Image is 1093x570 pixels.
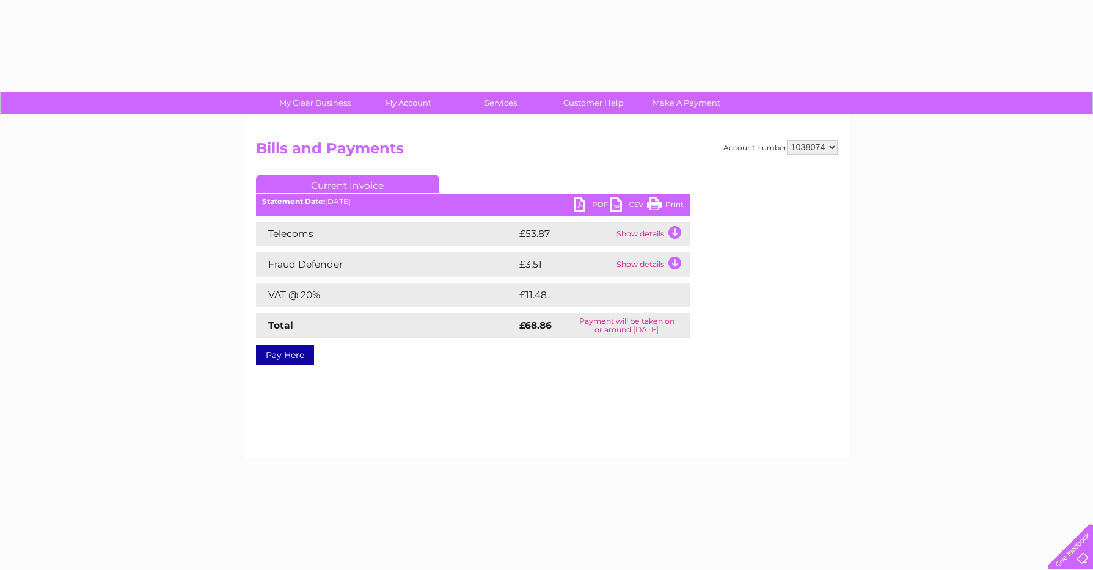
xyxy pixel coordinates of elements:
a: CSV [610,197,647,215]
td: Show details [613,252,690,277]
strong: Total [268,320,293,331]
td: £3.51 [516,252,613,277]
b: Statement Date: [262,197,325,206]
a: My Account [357,92,458,114]
a: My Clear Business [265,92,365,114]
a: Make A Payment [636,92,737,114]
td: VAT @ 20% [256,283,516,307]
a: Current Invoice [256,175,439,193]
a: Print [647,197,684,215]
div: [DATE] [256,197,690,206]
h2: Bills and Payments [256,140,838,163]
td: Telecoms [256,222,516,246]
td: £11.48 [516,283,663,307]
a: Services [450,92,551,114]
a: Customer Help [543,92,644,114]
a: Pay Here [256,345,314,365]
div: Account number [723,140,838,155]
td: Show details [613,222,690,246]
a: PDF [574,197,610,215]
td: £53.87 [516,222,613,246]
strong: £68.86 [519,320,552,331]
td: Payment will be taken on or around [DATE] [564,313,690,338]
td: Fraud Defender [256,252,516,277]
